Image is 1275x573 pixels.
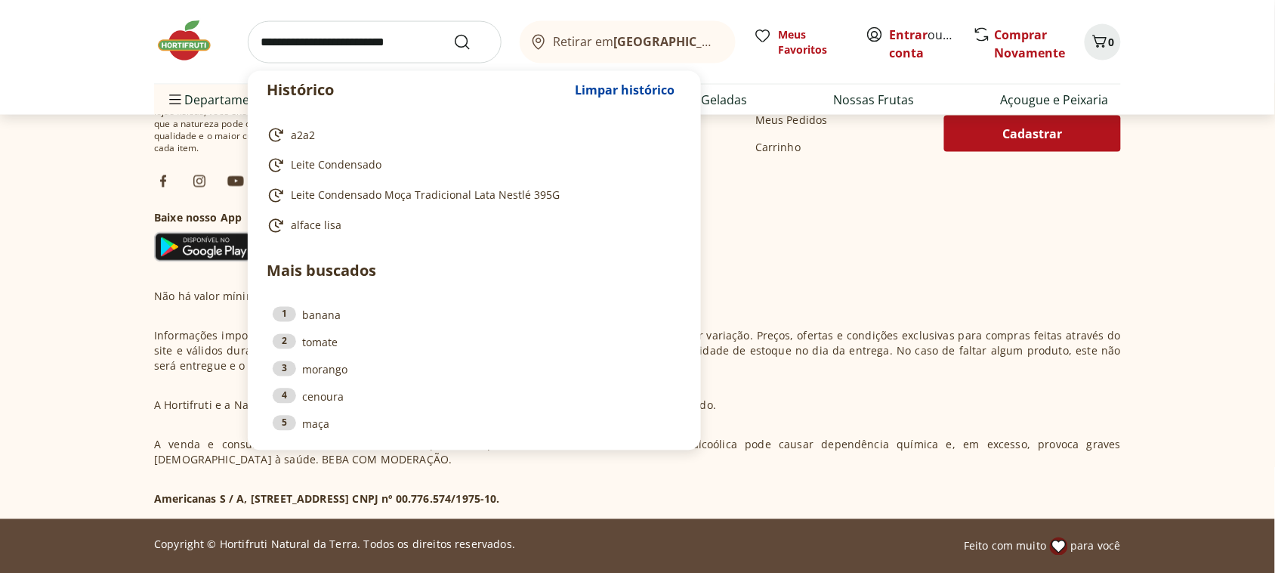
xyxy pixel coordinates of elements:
[890,26,973,61] a: Criar conta
[267,126,676,144] a: a2a2
[273,416,296,431] div: 5
[567,72,682,108] button: Limpar histórico
[273,416,676,432] a: 5maça
[248,21,502,63] input: search
[944,116,1121,152] button: Cadastrar
[154,329,1121,374] p: Informações importantes: os itens pesáveis possuem peso médio em suas descrições, pois podem sofr...
[166,82,275,118] span: Departamentos
[554,35,721,48] span: Retirar em
[190,172,208,190] img: ig
[154,232,252,262] img: Google Play Icon
[154,211,353,226] h3: Baixe nosso App
[291,218,341,234] span: alface lisa
[154,398,716,413] p: A Hortifruti e a Natural da Terra são empresas varejistas e se reservam o direito de não vender p...
[267,79,567,101] p: Histórico
[291,158,381,173] span: Leite Condensado
[154,537,515,553] p: Copyright © Hortifruti Natural da Terra. Todos os direitos reservados.
[754,27,847,57] a: Meus Favoritos
[267,260,682,283] p: Mais buscados
[575,84,675,96] span: Limpar histórico
[964,539,1046,554] span: Feito com muito
[227,172,245,190] img: ytb
[890,26,928,43] a: Entrar
[614,33,869,50] b: [GEOGRAPHIC_DATA]/[GEOGRAPHIC_DATA]
[1003,128,1063,140] span: Cadastrar
[1109,35,1115,49] span: 0
[273,361,296,376] div: 3
[273,334,296,349] div: 2
[267,217,676,235] a: alface lisa
[453,33,489,51] button: Submit Search
[273,389,676,405] a: 4cenoura
[154,290,514,305] p: Não há valor mínimo de pedidos no site Hortifruti e Natural da Terra.
[273,361,676,378] a: 3morango
[291,188,560,203] span: Leite Condensado Moça Tradicional Lata Nestlé 395G
[890,26,957,62] span: ou
[273,307,676,324] a: 1banana
[166,82,184,118] button: Menu
[778,27,847,57] span: Meus Favoritos
[273,334,676,351] a: 2tomate
[154,438,1121,468] p: A venda e consumo de bebidas alcoólicas são proibidas para menores de 18 anos. Bebida alcoólica p...
[520,21,736,63] button: Retirar em[GEOGRAPHIC_DATA]/[GEOGRAPHIC_DATA]
[1085,24,1121,60] button: Carrinho
[995,26,1066,61] a: Comprar Novamente
[267,156,676,175] a: Leite Condensado
[267,187,676,205] a: Leite Condensado Moça Tradicional Lata Nestlé 395G
[154,172,172,190] img: fb
[1071,539,1121,554] span: para você
[755,113,828,128] a: Meus Pedidos
[154,492,500,507] p: Americanas S / A, [STREET_ADDRESS] CNPJ nº 00.776.574/1975-10.
[291,128,315,143] span: a2a2
[755,140,801,155] a: Carrinho
[154,18,230,63] img: Hortifruti
[273,389,296,404] div: 4
[1001,91,1109,109] a: Açougue e Peixaria
[273,307,296,322] div: 1
[834,91,915,109] a: Nossas Frutas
